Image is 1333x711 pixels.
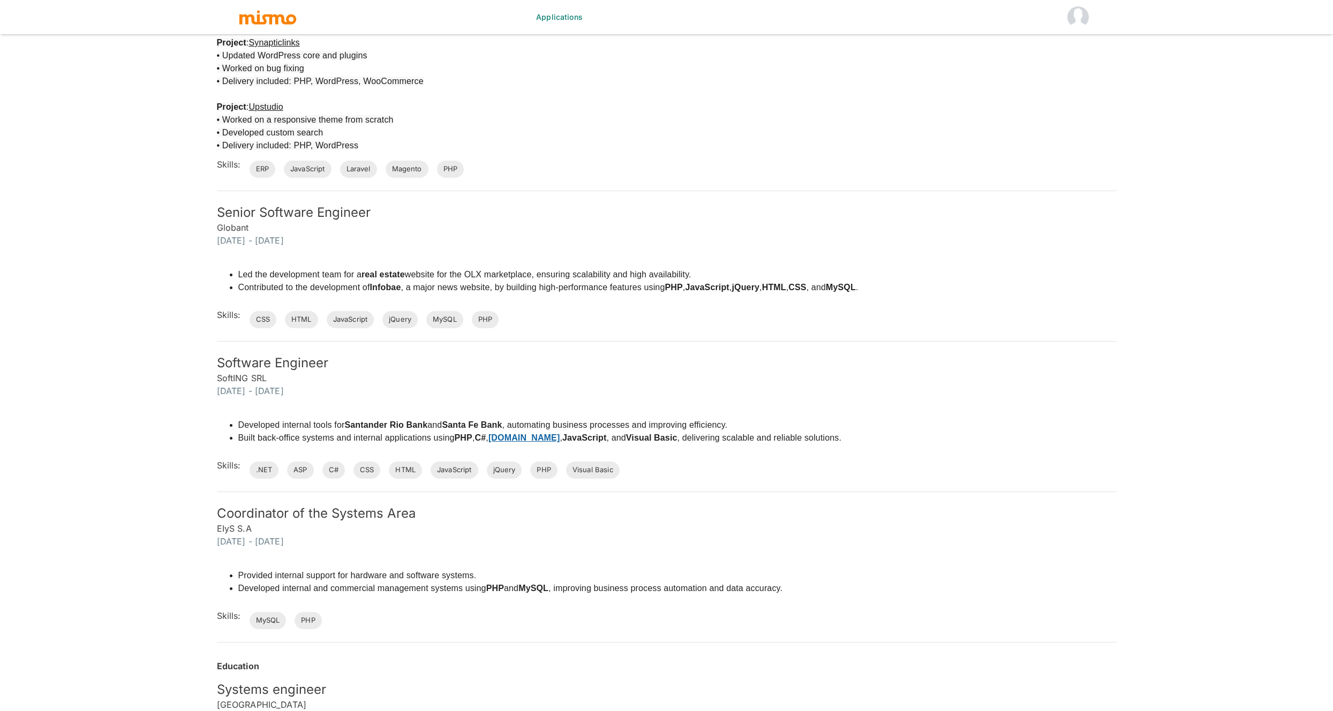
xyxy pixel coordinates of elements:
[217,115,394,124] span: • Worked on a responsive theme from scratch
[530,465,557,475] span: PHP
[217,522,1117,535] h6: EIyS S.A
[217,64,304,73] span: • Worked on bug fixing
[246,102,249,111] span: :
[382,314,418,325] span: jQuery
[217,372,1117,384] h6: SoftING SRL
[426,314,463,325] span: MySQL
[685,283,729,292] strong: JavaScript
[487,465,522,475] span: jQuery
[217,535,1117,548] h6: [DATE] - [DATE]
[472,314,499,325] span: PHP
[287,465,313,475] span: ASP
[217,505,1117,522] h5: Coordinator of the Systems Area
[518,584,548,593] strong: MySQL
[217,51,367,60] span: • Updated WordPress core and plugins
[327,314,374,325] span: JavaScript
[475,433,486,442] strong: C#
[217,77,424,86] span: • Delivery included: PHP, WordPress, WooCommerce
[238,582,783,595] li: Developed internal and commercial management systems using and , improving business process autom...
[217,308,241,321] h6: Skills:
[217,354,1117,372] h5: Software Engineer
[626,433,677,442] strong: Visual Basic
[370,283,401,292] strong: Infobae
[238,268,858,281] li: Led the development team for a website for the OLX marketplace, ensuring scalability and high ava...
[566,465,620,475] span: Visual Basic
[217,128,323,137] span: • Developed custom search
[238,281,858,294] li: Contributed to the development of , a major news website, by building high-performance features u...
[285,314,318,325] span: HTML
[217,141,359,150] span: • Delivery included: PHP, WordPress
[217,38,246,47] strong: Project
[250,164,275,175] span: ERP
[295,615,321,626] span: PHP
[238,419,842,432] li: Developed internal tools for and , automating business processes and improving efficiency.
[238,9,297,25] img: logo
[455,433,472,442] strong: PHP
[1067,6,1089,28] img: Jinal HM
[353,465,380,475] span: CSS
[389,465,422,475] span: HTML
[238,432,842,444] li: Built back-office systems and internal applications using , , , , and , delivering scalable and r...
[344,420,427,429] strong: Santander Rio Bank
[284,164,332,175] span: JavaScript
[217,234,1117,247] h6: [DATE] - [DATE]
[217,459,241,472] h6: Skills:
[486,584,504,593] strong: PHP
[246,38,249,47] span: :
[217,204,1117,221] h5: Senior Software Engineer
[248,38,299,47] a: Synapticlinks
[217,681,1117,698] h5: Systems engineer
[217,384,1117,397] h6: [DATE] - [DATE]
[562,433,606,442] strong: JavaScript
[762,283,786,292] strong: HTML
[386,164,428,175] span: Magento
[732,283,759,292] strong: jQuery
[217,158,241,171] h6: Skills:
[250,465,279,475] span: .NET
[248,102,283,111] a: Upstudio
[437,164,464,175] span: PHP
[217,660,1117,672] h6: Education
[431,465,478,475] span: JavaScript
[217,221,1117,234] h6: Globant
[442,420,502,429] strong: Santa Fe Bank
[665,283,682,292] strong: PHP
[788,283,806,292] strong: CSS
[250,615,287,626] span: MySQL
[340,164,377,175] span: Laravel
[488,433,560,442] a: [DOMAIN_NAME]
[217,609,241,622] h6: Skills:
[217,102,246,111] strong: Project
[322,465,345,475] span: C#
[217,698,1117,711] h6: [GEOGRAPHIC_DATA]
[362,270,405,279] strong: real estate
[238,569,783,582] li: Provided internal support for hardware and software systems.
[826,283,856,292] strong: MySQL
[250,314,276,325] span: CSS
